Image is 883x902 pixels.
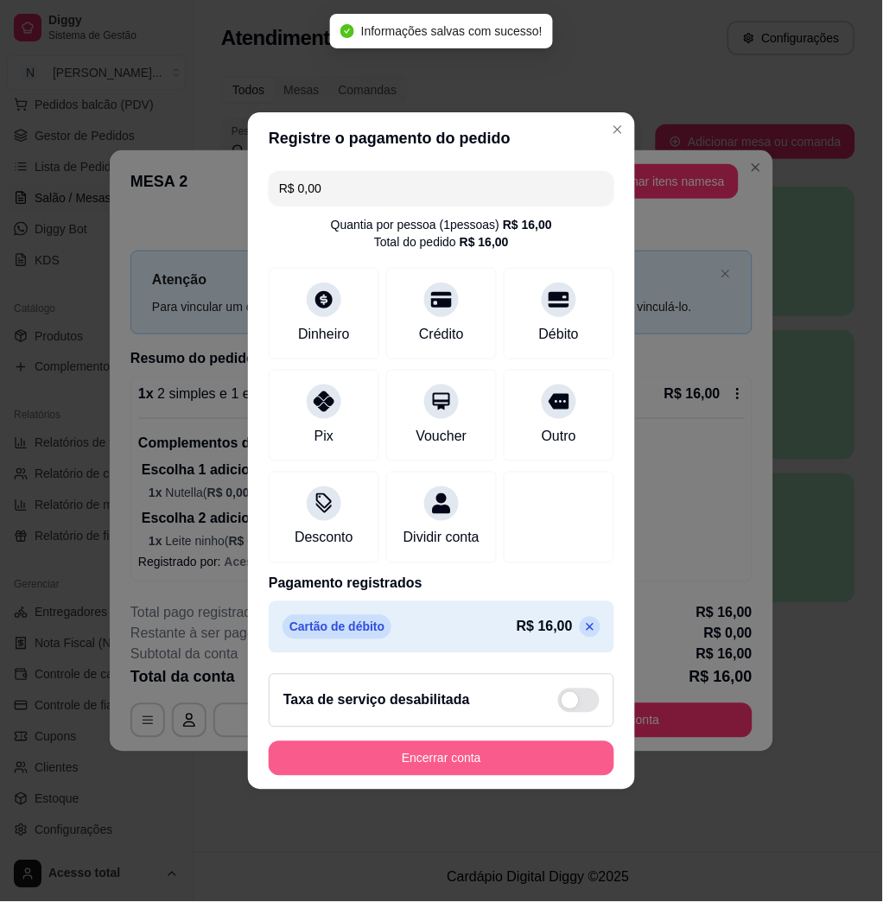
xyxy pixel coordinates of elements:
div: Voucher [416,426,467,447]
div: R$ 16,00 [460,233,509,251]
input: Ex.: hambúrguer de cordeiro [279,171,604,206]
p: Pagamento registrados [269,574,614,594]
header: Registre o pagamento do pedido [248,112,635,164]
div: Pix [314,426,334,447]
p: R$ 16,00 [517,617,573,638]
div: Dividir conta [403,528,480,549]
div: Outro [542,426,576,447]
button: Close [604,116,632,143]
p: Cartão de débito [283,615,391,639]
span: Informações salvas com sucesso! [361,24,543,38]
div: Desconto [295,528,353,549]
div: Crédito [419,324,464,345]
div: Dinheiro [298,324,350,345]
div: Débito [539,324,579,345]
div: Total do pedido [374,233,509,251]
h2: Taxa de serviço desabilitada [283,690,470,711]
div: R$ 16,00 [503,216,552,233]
span: check-circle [340,24,354,38]
button: Encerrar conta [269,741,614,776]
div: Quantia por pessoa ( 1 pessoas) [331,216,552,233]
